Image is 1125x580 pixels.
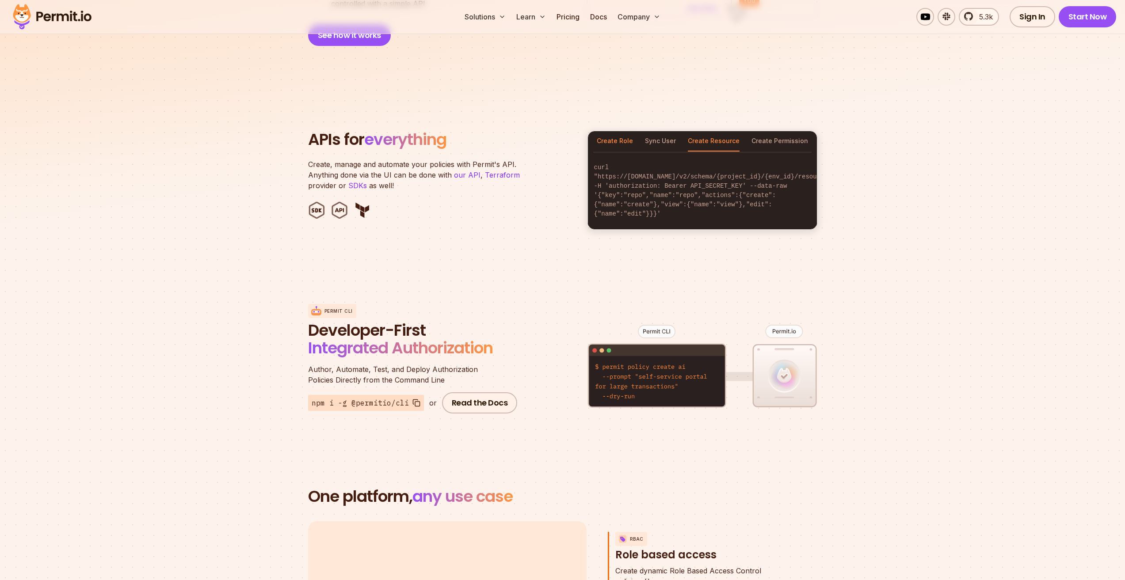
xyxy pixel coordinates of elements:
[308,131,577,148] h2: APIs for
[1010,6,1055,27] a: Sign In
[454,171,481,179] a: our API
[429,398,437,408] div: or
[751,131,808,152] button: Create Permission
[959,8,999,26] a: 5.3k
[412,485,513,508] span: any use case
[348,181,367,190] a: SDKs
[1059,6,1117,27] a: Start Now
[588,156,817,226] code: curl "https://[DOMAIN_NAME]/v2/schema/{project_id}/{env_id}/resources" -H 'authorization: Bearer ...
[485,171,520,179] a: Terraform
[513,8,549,26] button: Learn
[688,131,740,152] button: Create Resource
[308,395,424,411] button: npm i -g @permitio/cli
[974,11,993,22] span: 5.3k
[308,337,493,359] span: Integrated Authorization
[461,8,509,26] button: Solutions
[364,128,446,151] span: everything
[308,25,391,46] button: See how it works
[615,565,761,576] span: Create dynamic Role Based Access Control
[442,392,518,413] a: Read the Docs
[308,364,520,375] span: Author, Automate, Test, and Deploy Authorization
[308,364,520,385] p: Policies Directly from the Command Line
[597,131,633,152] button: Create Role
[614,8,664,26] button: Company
[9,2,95,32] img: Permit logo
[312,398,409,408] span: npm i -g @permitio/cli
[587,8,610,26] a: Docs
[553,8,583,26] a: Pricing
[308,159,529,191] p: Create, manage and automate your policies with Permit's API. Anything done via the UI can be done...
[324,308,353,315] p: Permit CLI
[308,322,520,339] span: Developer-First
[645,131,676,152] button: Sync User
[308,488,817,505] h2: One platform,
